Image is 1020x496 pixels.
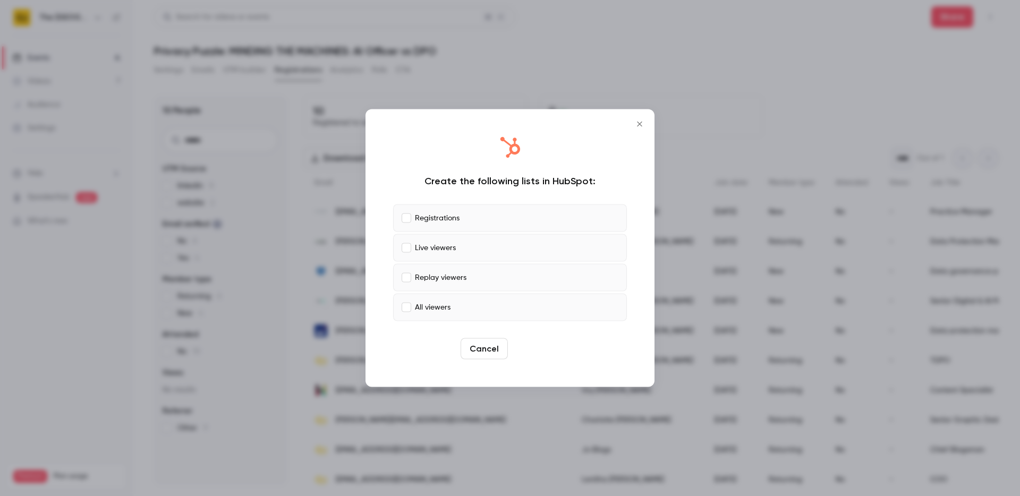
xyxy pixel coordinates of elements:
[393,175,627,187] div: Create the following lists in HubSpot:
[415,302,450,313] p: All viewers
[415,212,460,224] p: Registrations
[512,338,560,360] button: Create
[629,114,650,135] button: Close
[415,242,456,253] p: Live viewers
[415,272,466,283] p: Replay viewers
[461,338,508,360] button: Cancel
